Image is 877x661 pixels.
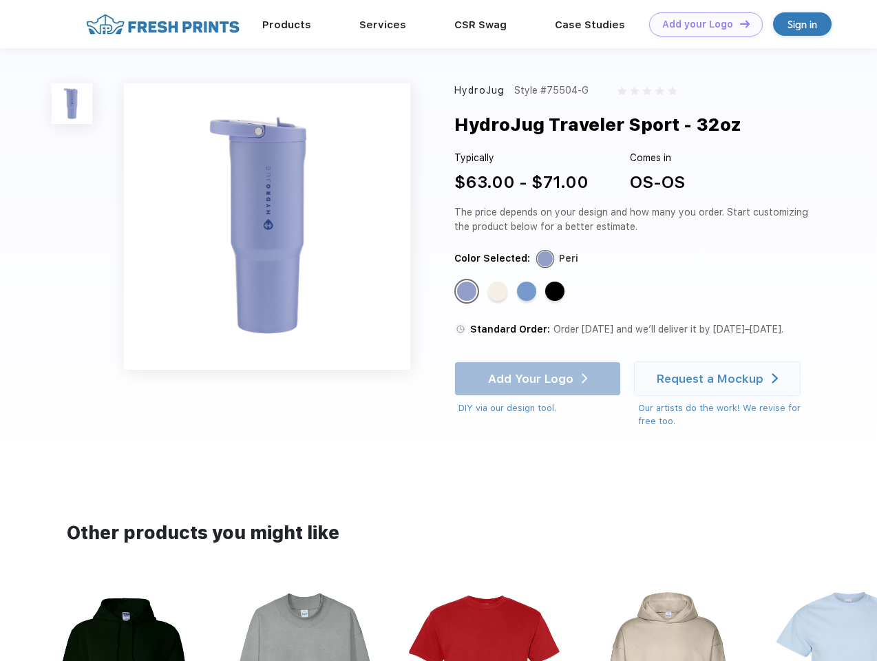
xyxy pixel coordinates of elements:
[457,282,476,301] div: Peri
[662,19,733,30] div: Add your Logo
[124,83,410,370] img: func=resize&h=640
[772,373,778,384] img: white arrow
[545,282,564,301] div: Black
[630,170,685,195] div: OS-OS
[454,323,467,335] img: standard order
[454,151,589,165] div: Typically
[643,87,651,95] img: gray_star.svg
[638,401,814,428] div: Our artists do the work! We revise for free too.
[514,83,589,98] div: Style #75504-G
[470,324,550,335] span: Standard Order:
[488,282,507,301] div: Cream
[630,151,685,165] div: Comes in
[454,251,530,266] div: Color Selected:
[52,83,92,124] img: func=resize&h=100
[740,20,750,28] img: DT
[458,401,621,415] div: DIY via our design tool.
[454,112,741,138] div: HydroJug Traveler Sport - 32oz
[82,12,244,36] img: fo%20logo%202.webp
[668,87,677,95] img: gray_star.svg
[559,251,578,266] div: Peri
[454,170,589,195] div: $63.00 - $71.00
[454,83,505,98] div: HydroJug
[67,520,810,547] div: Other products you might like
[655,87,664,95] img: gray_star.svg
[517,282,536,301] div: Light Blue
[454,205,814,234] div: The price depends on your design and how many you order. Start customizing the product below for ...
[553,324,783,335] span: Order [DATE] and we’ll deliver it by [DATE]–[DATE].
[788,17,817,32] div: Sign in
[631,87,639,95] img: gray_star.svg
[617,87,626,95] img: gray_star.svg
[262,19,311,31] a: Products
[773,12,832,36] a: Sign in
[657,372,763,386] div: Request a Mockup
